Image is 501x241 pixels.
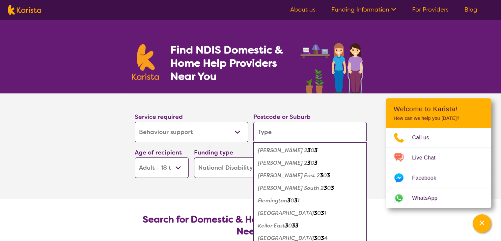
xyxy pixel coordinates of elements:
em: Flemington [258,197,287,204]
div: Hamilton 2303 [257,144,363,157]
em: 0 [291,197,294,204]
p: How can we help you [DATE]? [394,116,483,121]
em: 0 [323,172,327,179]
div: Kensington 3031 [257,207,363,220]
a: Blog [464,6,477,14]
img: domestic-help [298,36,369,93]
label: Age of recipient [135,149,182,156]
em: 3 [320,172,323,179]
ul: Choose channel [386,128,491,208]
em: 3 [321,210,324,217]
em: 3 [307,159,311,166]
em: 0 [288,222,292,229]
span: Call us [412,133,437,143]
div: Hamilton East 2303 [257,169,363,182]
div: Flemington 3031 [257,194,363,207]
a: Web link opens in a new tab. [386,188,491,208]
em: [PERSON_NAME] 2 [258,159,307,166]
img: Karista logo [8,5,41,15]
em: Keilor East [258,222,285,229]
a: About us [290,6,316,14]
div: Channel Menu [386,98,491,208]
div: Hamilton Dc 2303 [257,157,363,169]
label: Postcode or Suburb [253,113,311,121]
em: 3 [285,222,288,229]
em: [PERSON_NAME] South 2 [258,185,324,191]
em: 3 [324,185,327,191]
em: 3 [327,172,330,179]
em: 0 [311,159,314,166]
em: 0 [311,147,314,154]
em: 3 [295,222,298,229]
em: [PERSON_NAME] 2 [258,147,307,154]
em: 3 [294,197,297,204]
em: 3 [314,159,318,166]
h2: Search for Domestic & Home Help by Location & Needs [140,214,361,237]
h2: Welcome to Karista! [394,105,483,113]
em: [GEOGRAPHIC_DATA] [258,210,314,217]
a: Funding Information [331,6,396,14]
em: 1 [324,210,326,217]
em: 0 [327,185,331,191]
label: Service required [135,113,183,121]
em: [PERSON_NAME] East 2 [258,172,320,179]
em: 3 [292,222,295,229]
h1: Find NDIS Domestic & Home Help Providers Near You [170,43,292,83]
em: 3 [314,147,318,154]
a: For Providers [412,6,449,14]
div: Hamilton South 2303 [257,182,363,194]
label: Funding type [194,149,233,156]
button: Channel Menu [473,214,491,233]
em: 3 [331,185,334,191]
em: 3 [314,210,317,217]
div: Keilor East 3033 [257,220,363,232]
img: Karista logo [132,44,159,80]
span: Facebook [412,173,444,183]
em: 3 [287,197,291,204]
em: 3 [307,147,311,154]
span: Live Chat [412,153,443,163]
span: WhatsApp [412,193,445,203]
em: 0 [317,210,321,217]
input: Type [253,122,367,142]
em: 1 [297,197,299,204]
